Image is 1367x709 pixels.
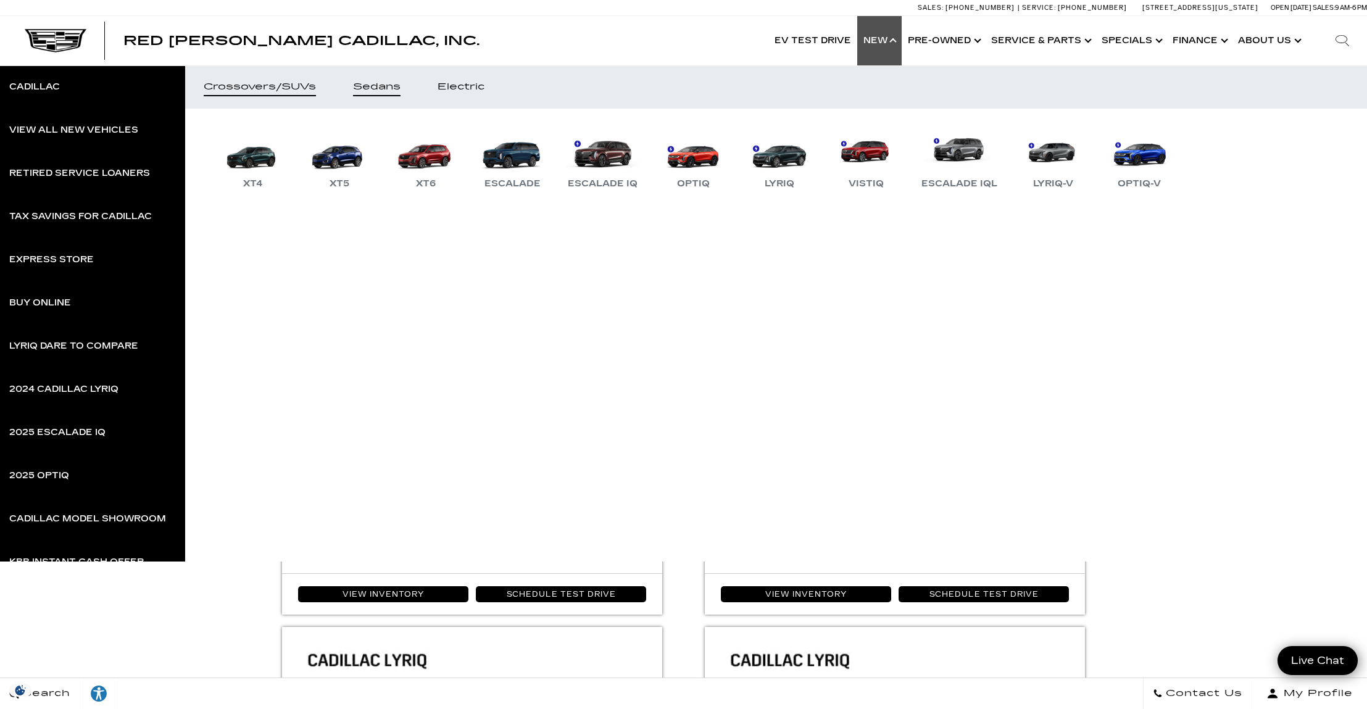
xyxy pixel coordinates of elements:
[768,16,857,65] a: EV Test Drive
[899,586,1070,602] a: Schedule Test Drive
[6,684,35,697] img: Opt-Out Icon
[6,684,35,697] section: Click to Open Cookie Consent Modal
[1166,16,1232,65] a: Finance
[721,586,892,602] a: View Inventory
[1027,176,1079,191] div: LYRIQ-V
[80,684,117,703] div: Explore your accessibility options
[9,126,138,135] div: View All New Vehicles
[334,65,419,109] a: Sedans
[216,127,290,191] a: XT4
[389,127,463,191] a: XT6
[1318,16,1367,65] div: Search
[918,4,1018,11] a: Sales: [PHONE_NUMBER]
[419,65,503,109] a: Electric
[298,586,469,602] a: View Inventory
[1022,4,1056,12] span: Service:
[185,65,334,109] a: Crossovers/SUVs
[1252,678,1367,709] button: Open user profile menu
[9,83,60,91] div: Cadillac
[9,169,150,178] div: Retired Service Loaners
[410,176,442,191] div: XT6
[9,299,71,307] div: Buy Online
[237,176,269,191] div: XT4
[9,255,94,264] div: Express Store
[1058,4,1127,12] span: [PHONE_NUMBER]
[1313,4,1335,12] span: Sales:
[302,127,376,191] a: XT5
[842,176,890,191] div: VISTIQ
[353,83,401,91] div: Sedans
[1143,678,1252,709] a: Contact Us
[1016,127,1090,191] a: LYRIQ-V
[829,127,903,191] a: VISTIQ
[9,342,138,350] div: LYRIQ Dare to Compare
[902,16,985,65] a: Pre-Owned
[1279,685,1353,702] span: My Profile
[1232,16,1305,65] a: About Us
[476,586,647,602] a: Schedule Test Drive
[857,16,902,65] a: New
[1271,4,1311,12] span: Open [DATE]
[1111,176,1167,191] div: OPTIQ-V
[25,29,86,52] img: Cadillac Dark Logo with Cadillac White Text
[918,4,944,12] span: Sales:
[9,515,166,523] div: Cadillac Model Showroom
[742,127,816,191] a: LYRIQ
[9,471,69,480] div: 2025 OPTIQ
[323,176,355,191] div: XT5
[1018,4,1130,11] a: Service: [PHONE_NUMBER]
[1278,646,1358,675] a: Live Chat
[9,385,118,394] div: 2024 Cadillac LYRIQ
[1285,653,1350,668] span: Live Chat
[204,83,316,91] div: Crossovers/SUVs
[80,678,118,709] a: Explore your accessibility options
[985,16,1095,65] a: Service & Parts
[475,127,549,191] a: Escalade
[1163,685,1242,702] span: Contact Us
[562,176,644,191] div: Escalade IQ
[9,428,106,437] div: 2025 Escalade IQ
[758,176,800,191] div: LYRIQ
[562,127,644,191] a: Escalade IQ
[945,4,1015,12] span: [PHONE_NUMBER]
[1102,127,1176,191] a: OPTIQ-V
[1095,16,1166,65] a: Specials
[1142,4,1258,12] a: [STREET_ADDRESS][US_STATE]
[19,685,70,702] span: Search
[123,35,480,47] a: Red [PERSON_NAME] Cadillac, Inc.
[671,176,716,191] div: OPTIQ
[9,558,144,566] div: KBB Instant Cash Offer
[9,212,152,221] div: Tax Savings for Cadillac
[1335,4,1367,12] span: 9 AM-6 PM
[478,176,547,191] div: Escalade
[123,33,480,48] span: Red [PERSON_NAME] Cadillac, Inc.
[915,176,1003,191] div: Escalade IQL
[915,127,1003,191] a: Escalade IQL
[656,127,730,191] a: OPTIQ
[438,83,484,91] div: Electric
